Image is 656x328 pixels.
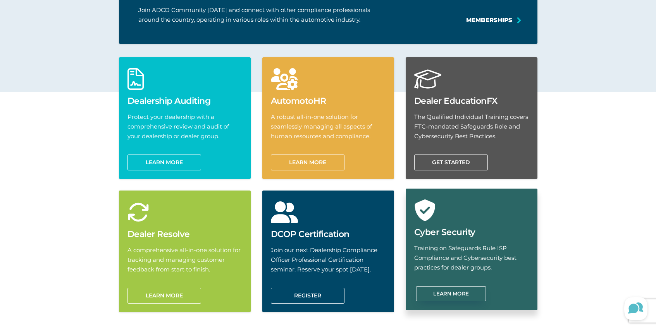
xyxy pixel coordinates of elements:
h2: Cyber Security [414,227,529,237]
a: Memberships [466,15,512,25]
p: Protect your dealership with a comprehensive review and audit of your dealership or dealer group. [127,112,242,141]
a: Learn more [127,155,201,170]
h2: AutomotoHR [271,96,386,106]
a: Get Started [414,155,488,170]
a: Learn more [127,288,201,304]
p: Join our next Dealership Compliance Officer Professional Certification seminar. Reserve your spot... [271,245,386,274]
p: The Qualified Individual Training covers FTC-mandated Safeguards Role and Cybersecurity Best Prac... [414,112,529,141]
a: Learn More [271,155,344,170]
p: A robust all-in-one solution for seamlessly managing all aspects of human resources and compliance. [271,112,386,141]
iframe: Lucky Orange Messenger [617,289,656,328]
a: Learn more [416,286,486,301]
h2: DCOP Certification [271,229,386,239]
h2: Dealer Resolve [127,229,242,239]
p: Training on Safeguards Rule ISP Compliance and Cybersecurity best practices for dealer groups. [414,243,529,272]
p: Join ADCO Community [DATE] and connect with other compliance professionals around the country, op... [138,5,398,24]
a: Register [271,288,344,304]
p: A comprehensive all-in-one solution for tracking and managing customer feedback from start to fin... [127,245,242,274]
h2: Dealer EducationFX [414,96,529,106]
h2: Dealership Auditing [127,96,242,106]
